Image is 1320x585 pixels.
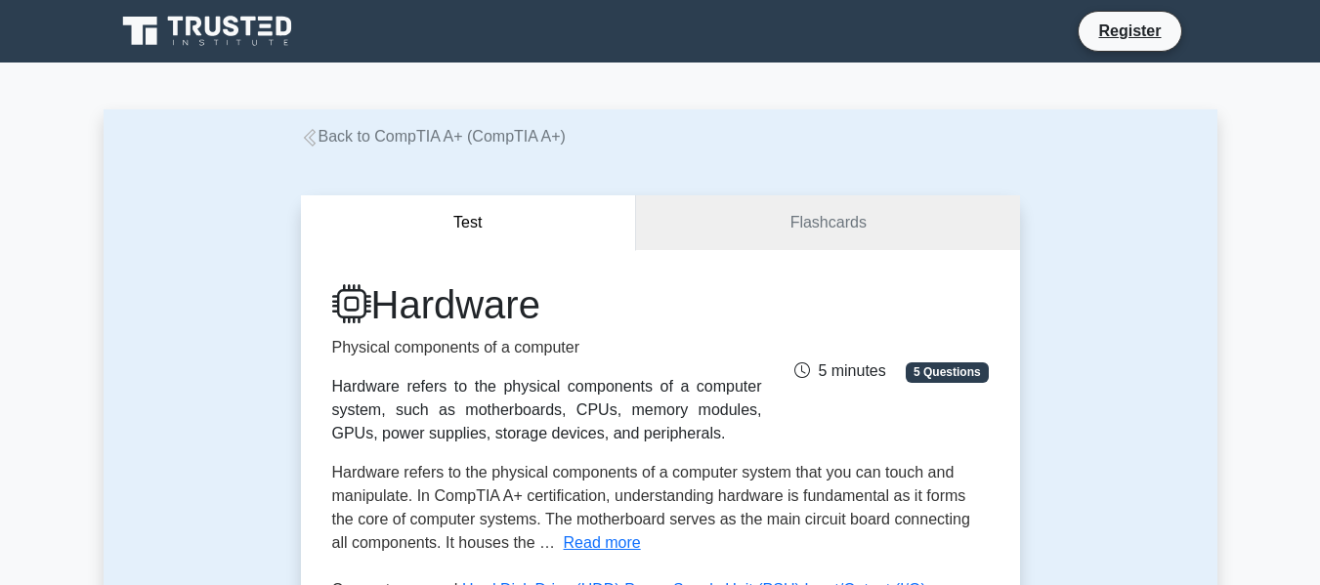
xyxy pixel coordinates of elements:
[332,336,762,359] p: Physical components of a computer
[301,195,637,251] button: Test
[794,362,885,379] span: 5 minutes
[332,281,762,328] h1: Hardware
[332,464,970,551] span: Hardware refers to the physical components of a computer system that you can touch and manipulate...
[564,531,641,555] button: Read more
[301,128,566,145] a: Back to CompTIA A+ (CompTIA A+)
[332,375,762,445] div: Hardware refers to the physical components of a computer system, such as motherboards, CPUs, memo...
[636,195,1019,251] a: Flashcards
[906,362,988,382] span: 5 Questions
[1086,19,1172,43] a: Register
